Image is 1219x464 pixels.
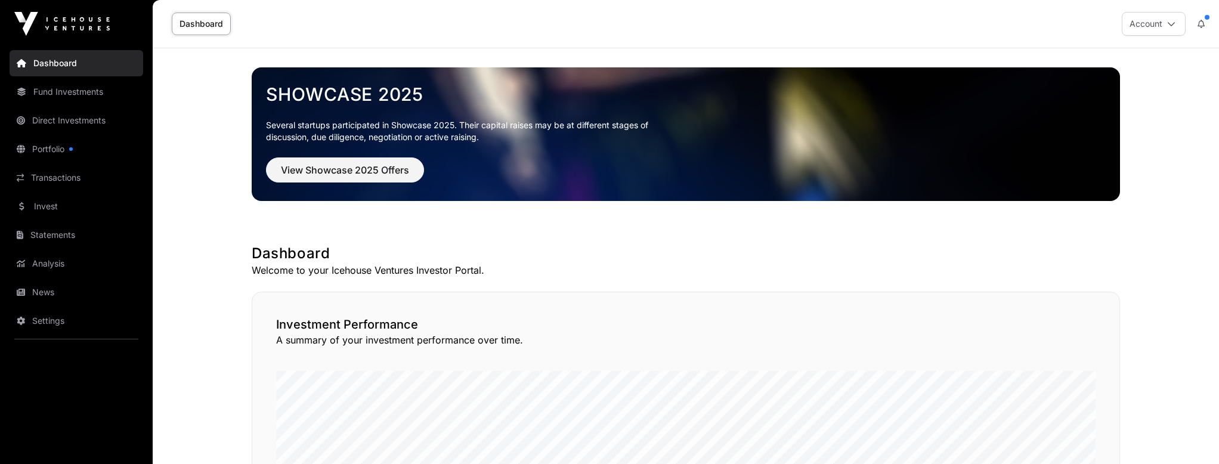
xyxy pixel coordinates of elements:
[266,83,1106,105] a: Showcase 2025
[1159,407,1219,464] iframe: Chat Widget
[10,250,143,277] a: Analysis
[10,165,143,191] a: Transactions
[266,169,424,181] a: View Showcase 2025 Offers
[10,193,143,219] a: Invest
[14,12,110,36] img: Icehouse Ventures Logo
[10,279,143,305] a: News
[252,263,1120,277] p: Welcome to your Icehouse Ventures Investor Portal.
[252,244,1120,263] h1: Dashboard
[281,163,409,177] span: View Showcase 2025 Offers
[10,308,143,334] a: Settings
[10,107,143,134] a: Direct Investments
[266,157,424,182] button: View Showcase 2025 Offers
[276,333,1096,347] p: A summary of your investment performance over time.
[172,13,231,35] a: Dashboard
[10,222,143,248] a: Statements
[252,67,1120,201] img: Showcase 2025
[266,119,667,143] p: Several startups participated in Showcase 2025. Their capital raises may be at different stages o...
[1122,12,1186,36] button: Account
[10,136,143,162] a: Portfolio
[10,79,143,105] a: Fund Investments
[276,316,1096,333] h2: Investment Performance
[10,50,143,76] a: Dashboard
